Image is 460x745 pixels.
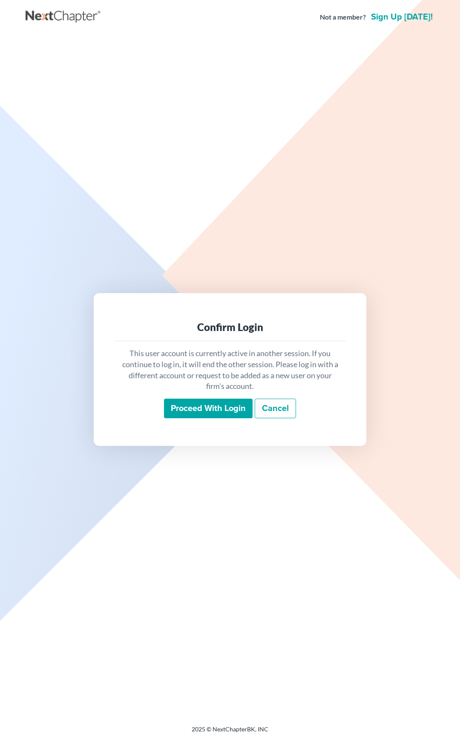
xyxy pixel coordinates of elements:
strong: Not a member? [320,12,366,22]
div: 2025 © NextChapterBK, INC [26,725,434,740]
input: Proceed with login [164,399,253,418]
p: This user account is currently active in another session. If you continue to log in, it will end ... [121,348,339,392]
a: Cancel [255,399,296,418]
a: Sign up [DATE]! [369,13,434,21]
div: Confirm Login [121,320,339,334]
